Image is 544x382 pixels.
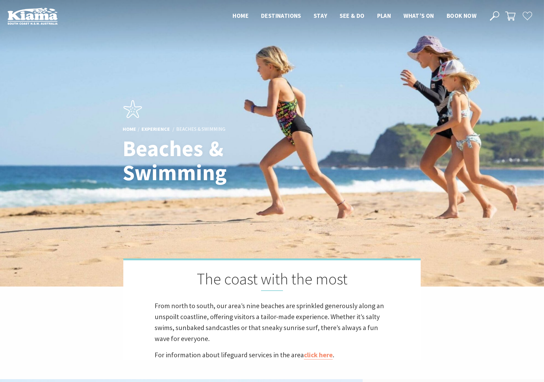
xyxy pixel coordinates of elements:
span: Book now [447,12,476,19]
a: Experience [141,126,170,133]
span: Home [233,12,249,19]
span: Plan [377,12,391,19]
p: From north to south, our area’s nine beaches are sprinkled generously along an unspoilt coastline... [155,300,389,344]
a: Home [123,126,136,133]
nav: Main Menu [226,11,483,21]
h2: The coast with the most [155,270,389,291]
h1: Beaches & Swimming [123,137,300,185]
img: Kiama Logo [8,8,58,25]
span: What’s On [403,12,434,19]
span: See & Do [340,12,364,19]
span: Stay [314,12,327,19]
p: For information about lifeguard services in the area . [155,349,389,360]
li: Beaches & Swimming [176,125,225,133]
a: click here [304,350,333,359]
span: Destinations [261,12,301,19]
